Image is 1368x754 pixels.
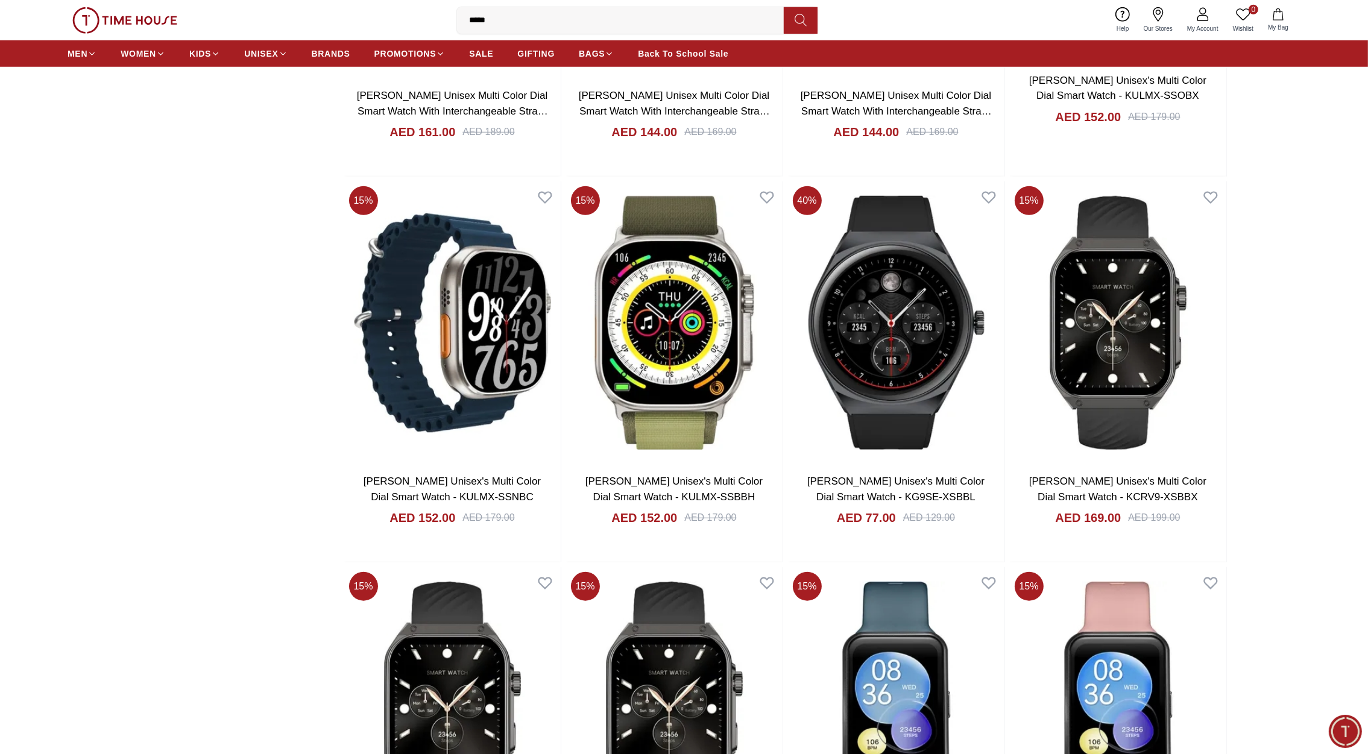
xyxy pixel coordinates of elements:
[24,370,109,385] span: Request a callback
[1261,6,1296,34] button: My Bag
[469,43,493,64] a: SALE
[118,339,232,360] div: Nearest Store Locator
[68,43,96,64] a: MEN
[116,315,154,329] span: Services
[125,342,224,357] span: Nearest Store Locator
[585,476,763,503] a: [PERSON_NAME] Unisex's Multi Color Dial Smart Watch - KULMX-SSBBH
[801,90,992,132] a: [PERSON_NAME] Unisex Multi Color Dial Smart Watch With Interchangeable Strap-KA10PRO-BSBBP
[1249,5,1258,14] span: 0
[638,48,728,60] span: Back To School Sale
[374,43,446,64] a: PROMOTIONS
[20,254,184,294] span: Hello! I'm your Time House Watches Support Assistant. How can I assist you [DATE]?
[1029,75,1206,102] a: [PERSON_NAME] Unisex's Multi Color Dial Smart Watch - KULMX-SSOBX
[906,125,958,139] div: AED 169.00
[807,476,985,503] a: [PERSON_NAME] Unisex's Multi Color Dial Smart Watch - KG9SE-XSBBL
[374,48,437,60] span: PROMOTIONS
[638,43,728,64] a: Back To School Sale
[1015,186,1044,215] span: 15 %
[1055,108,1121,125] h4: AED 152.00
[389,509,455,526] h4: AED 152.00
[1112,24,1134,33] span: Help
[469,48,493,60] span: SALE
[160,289,192,297] span: 11:59 AM
[517,43,555,64] a: GIFTING
[1329,715,1362,748] div: Chat Widget
[389,124,455,140] h4: AED 161.00
[364,476,541,503] a: [PERSON_NAME] Unisex's Multi Color Dial Smart Watch - KULMX-SSNBC
[189,48,211,60] span: KIDS
[1128,511,1180,525] div: AED 199.00
[349,186,378,215] span: 15 %
[124,366,232,388] div: Track your Shipment
[121,48,156,60] span: WOMEN
[108,311,162,333] div: Services
[1029,476,1206,503] a: [PERSON_NAME] Unisex's Multi Color Dial Smart Watch - KCRV9-XSBBX
[684,125,736,139] div: AED 169.00
[189,43,220,64] a: KIDS
[175,315,224,329] span: Exchanges
[168,311,232,333] div: Exchanges
[1226,5,1261,36] a: 0Wishlist
[3,407,238,467] textarea: We are here to help you
[837,509,896,526] h4: AED 77.00
[462,511,514,525] div: AED 179.00
[462,125,514,139] div: AED 189.00
[1109,5,1136,36] a: Help
[16,366,117,388] div: Request a callback
[1128,110,1180,124] div: AED 179.00
[1263,23,1293,32] span: My Bag
[903,511,955,525] div: AED 129.00
[68,48,87,60] span: MEN
[566,181,783,464] img: Kenneth Scott Unisex's Multi Color Dial Smart Watch - KULMX-SSBBH
[244,48,278,60] span: UNISEX
[788,181,1004,464] img: Kenneth Scott Unisex's Multi Color Dial Smart Watch - KG9SE-XSBBL
[1136,5,1180,36] a: Our Stores
[579,43,614,64] a: BAGS
[72,7,177,34] img: ...
[1139,24,1177,33] span: Our Stores
[517,48,555,60] span: GIFTING
[579,48,605,60] span: BAGS
[611,509,677,526] h4: AED 152.00
[1228,24,1258,33] span: Wishlist
[579,90,770,132] a: [PERSON_NAME] Unisex Multi Color Dial Smart Watch With Interchangeable Strap-KA10PRO-BSHBN
[684,511,736,525] div: AED 179.00
[1182,24,1223,33] span: My Account
[571,572,600,601] span: 15 %
[793,572,822,601] span: 15 %
[344,181,561,464] img: Kenneth Scott Unisex's Multi Color Dial Smart Watch - KULMX-SSNBC
[37,315,94,329] span: New Enquiry
[1010,181,1226,464] img: Kenneth Scott Unisex's Multi Color Dial Smart Watch - KCRV9-XSBBX
[357,90,548,132] a: [PERSON_NAME] Unisex Multi Color Dial Smart Watch With Interchangeable Strap-KA10PRO-RSBMK
[1055,509,1121,526] h4: AED 169.00
[64,16,201,27] div: [PERSON_NAME]
[349,572,378,601] span: 15 %
[244,43,287,64] a: UNISEX
[12,231,238,244] div: [PERSON_NAME]
[29,311,102,333] div: New Enquiry
[131,370,224,385] span: Track your Shipment
[571,186,600,215] span: 15 %
[121,43,165,64] a: WOMEN
[1015,572,1044,601] span: 15 %
[611,124,677,140] h4: AED 144.00
[37,11,57,31] img: Profile picture of Zoe
[312,48,350,60] span: BRANDS
[833,124,899,140] h4: AED 144.00
[9,9,33,33] em: Back
[312,43,350,64] a: BRANDS
[793,186,822,215] span: 40 %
